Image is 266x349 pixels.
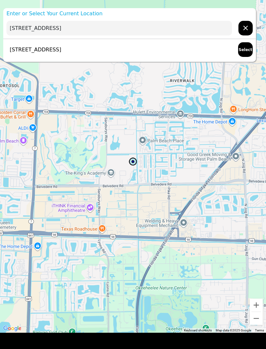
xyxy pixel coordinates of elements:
[250,312,263,325] button: Zoom out
[255,329,264,332] a: Terms (opens in new tab)
[6,46,61,54] p: [STREET_ADDRESS]
[216,329,251,332] span: Map data ©2025 Google
[6,21,232,35] input: Enter Your Address...
[2,324,23,333] img: Google
[3,10,256,18] p: Enter or Select Your Current Location
[184,328,212,333] button: Keyboard shortcuts
[238,42,253,57] button: Select
[250,299,263,312] button: Zoom in
[2,324,23,333] a: Open this area in Google Maps (opens a new window)
[238,21,253,35] button: chevron forward outline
